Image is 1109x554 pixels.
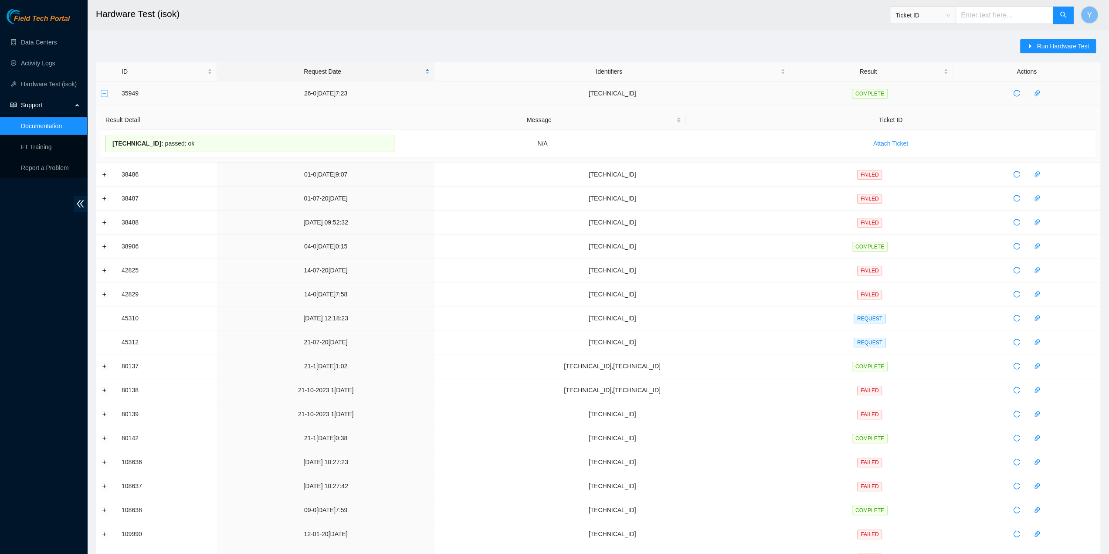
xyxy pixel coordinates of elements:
span: read [10,102,17,108]
td: 14-07-20[DATE] [217,258,435,282]
button: paper-clip [1030,527,1044,541]
span: FAILED [857,290,882,299]
td: 21-1[DATE]1:02 [217,354,435,378]
button: paper-clip [1030,239,1044,253]
span: paper-clip [1031,435,1044,442]
td: 108637 [117,474,217,498]
span: FAILED [857,266,882,275]
td: 80138 [117,378,217,402]
button: reload [1010,407,1024,421]
span: Y [1087,10,1092,20]
span: reload [1010,435,1023,442]
span: paper-clip [1031,339,1044,346]
span: paper-clip [1031,363,1044,370]
span: paper-clip [1031,459,1044,466]
td: [TECHNICAL_ID] [434,258,790,282]
button: paper-clip [1030,479,1044,493]
td: 01-0[DATE]9:07 [217,163,435,187]
td: 21-07-20[DATE] [217,330,435,354]
td: [TECHNICAL_ID] [434,522,790,546]
span: paper-clip [1031,171,1044,178]
span: reload [1010,267,1023,274]
span: reload [1010,219,1023,226]
span: COMPLETE [852,89,888,99]
td: 38487 [117,187,217,211]
span: search [1060,11,1067,20]
td: [DATE] 10:27:42 [217,474,435,498]
a: Data Centers [21,39,57,46]
td: [DATE] 09:52:32 [217,211,435,235]
a: FT Training [21,143,52,150]
button: Expand row [101,435,108,442]
span: paper-clip [1031,315,1044,322]
td: 109990 [117,522,217,546]
button: paper-clip [1030,359,1044,373]
span: paper-clip [1031,387,1044,394]
button: reload [1010,86,1024,100]
td: [TECHNICAL_ID] [434,498,790,522]
button: paper-clip [1030,431,1044,445]
td: 45310 [117,306,217,330]
td: 21-10-2023 1[DATE] [217,378,435,402]
td: [DATE] 10:27:23 [217,450,435,474]
td: 42829 [117,282,217,306]
span: FAILED [857,194,882,204]
span: FAILED [857,410,882,419]
th: Ticket ID [686,110,1095,130]
a: Akamai TechnologiesField Tech Portal [7,16,70,27]
span: FAILED [857,386,882,395]
td: 21-10-2023 1[DATE] [217,402,435,426]
span: paper-clip [1031,411,1044,418]
td: [TECHNICAL_ID] [434,330,790,354]
button: reload [1010,287,1024,301]
td: 14-0[DATE]7:58 [217,282,435,306]
span: reload [1010,90,1023,97]
button: reload [1010,455,1024,469]
td: [TECHNICAL_ID],[TECHNICAL_ID] [434,354,790,378]
span: REQUEST [854,314,886,323]
span: reload [1010,291,1023,298]
td: 12-01-20[DATE] [217,522,435,546]
div: passed: ok [105,135,394,152]
span: FAILED [857,482,882,491]
td: 80142 [117,426,217,450]
td: [TECHNICAL_ID] [434,402,790,426]
span: FAILED [857,530,882,539]
span: reload [1010,387,1023,394]
button: reload [1010,191,1024,205]
button: Attach Ticket [866,136,915,150]
button: search [1053,7,1074,24]
button: reload [1010,311,1024,325]
button: Expand row [101,411,108,418]
td: [TECHNICAL_ID] [434,450,790,474]
span: FAILED [857,458,882,467]
span: [TECHNICAL_ID] : [112,140,163,147]
td: 38906 [117,235,217,258]
button: Expand row [101,530,108,537]
th: Result Detail [101,110,399,130]
button: Expand row [101,363,108,370]
button: paper-clip [1030,455,1044,469]
span: FAILED [857,170,882,180]
td: 38486 [117,163,217,187]
span: reload [1010,530,1023,537]
td: 108638 [117,498,217,522]
button: paper-clip [1030,335,1044,349]
button: reload [1010,479,1024,493]
td: 21-1[DATE]0:38 [217,426,435,450]
button: paper-clip [1030,167,1044,181]
span: reload [1010,363,1023,370]
input: Enter text here... [956,7,1053,24]
span: reload [1010,459,1023,466]
span: reload [1010,315,1023,322]
button: paper-clip [1030,503,1044,517]
button: paper-clip [1030,287,1044,301]
button: Expand row [101,243,108,250]
td: 35949 [117,82,217,105]
td: [TECHNICAL_ID] [434,211,790,235]
button: reload [1010,503,1024,517]
td: 42825 [117,258,217,282]
button: paper-clip [1030,263,1044,277]
td: [TECHNICAL_ID] [434,282,790,306]
img: Akamai Technologies [7,9,44,24]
